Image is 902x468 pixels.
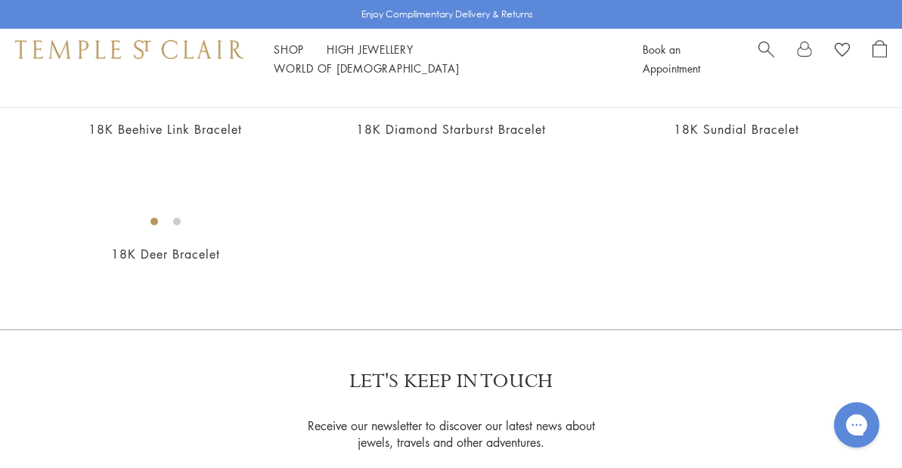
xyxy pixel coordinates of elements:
a: 18K Sundial Bracelet [674,121,799,138]
p: Enjoy Complimentary Delivery & Returns [361,7,533,22]
img: Temple St. Clair [15,40,243,58]
nav: Main navigation [274,40,609,78]
a: Book an Appointment [643,42,700,76]
a: 18K Diamond Starburst Bracelet [356,121,546,138]
p: LET'S KEEP IN TOUCH [349,368,553,395]
iframe: Gorgias live chat messenger [826,397,887,453]
a: World of [DEMOGRAPHIC_DATA]World of [DEMOGRAPHIC_DATA] [274,60,459,76]
a: Search [758,40,774,78]
a: 18K Beehive Link Bracelet [88,121,242,138]
a: Open Shopping Bag [873,40,887,78]
a: 18K Deer Bracelet [111,246,220,262]
a: View Wishlist [835,40,850,63]
a: ShopShop [274,42,304,57]
a: High JewelleryHigh Jewellery [327,42,414,57]
p: Receive our newsletter to discover our latest news about jewels, travels and other adventures. [298,417,604,451]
